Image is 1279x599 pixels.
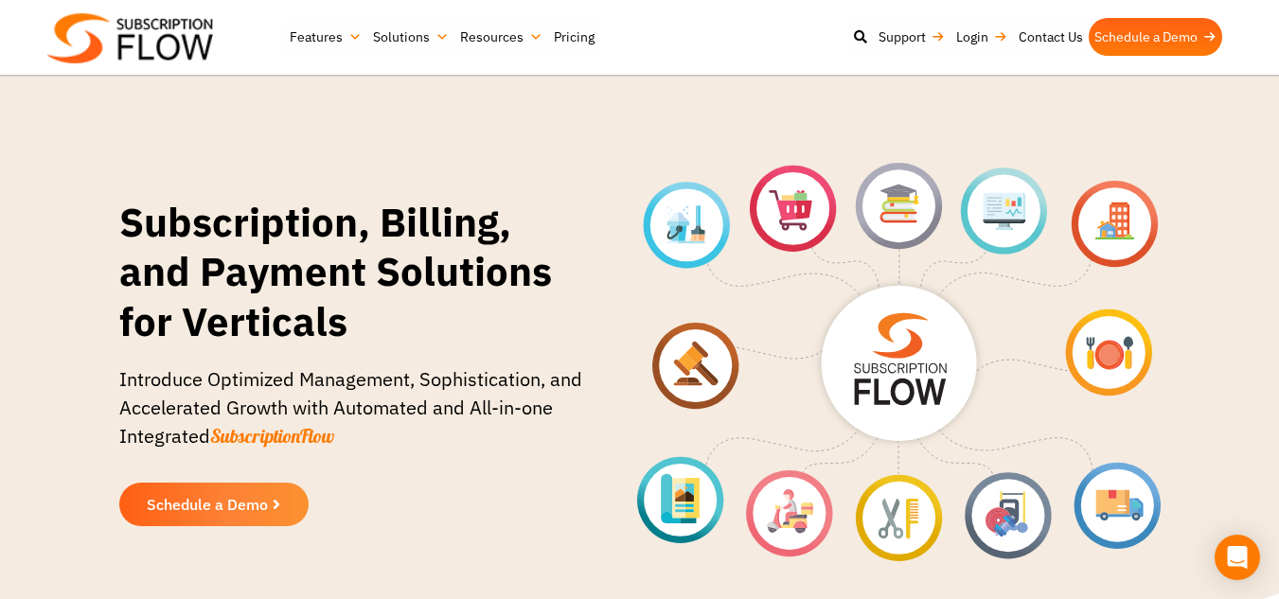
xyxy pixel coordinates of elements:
span: Schedule a Demo [147,497,268,512]
a: Schedule a Demo [1089,18,1222,56]
p: Introduce Optimized Management, Sophistication, and Accelerated Growth with Automated and All-in-... [119,365,591,469]
a: Contact Us [1013,18,1089,56]
a: Solutions [367,18,454,56]
a: Schedule a Demo [119,483,309,526]
span: SubscriptionFlow [210,424,334,448]
a: Login [950,18,1013,56]
a: Resources [454,18,548,56]
h1: Subscription, Billing, and Payment Solutions for Verticals [119,198,591,347]
a: Pricing [548,18,600,56]
a: Support [873,18,950,56]
div: Open Intercom Messenger [1215,535,1260,580]
a: Features [284,18,367,56]
img: Industries-banner [637,163,1161,561]
img: Subscriptionflow [47,13,213,63]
